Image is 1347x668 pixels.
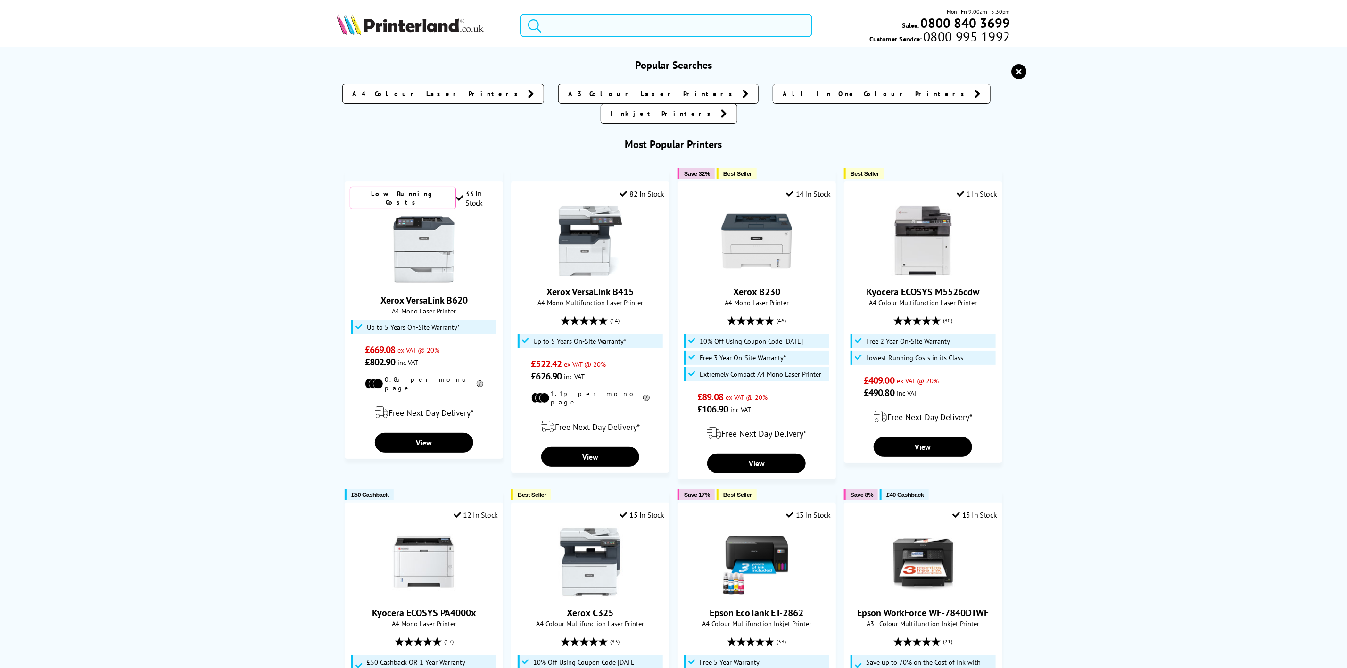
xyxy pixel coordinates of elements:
[700,338,803,345] span: 10% Off Using Coupon Code [DATE]
[388,590,459,599] a: Kyocera ECOSYS PA4000x
[375,433,473,453] a: View
[864,374,894,387] span: £409.00
[337,138,1010,151] h3: Most Popular Printers
[849,404,997,430] div: modal_delivery
[547,286,634,298] a: Xerox VersaLink B415
[456,189,498,207] div: 33 In Stock
[516,298,664,307] span: A4 Mono Multifunction Laser Printer
[888,269,959,278] a: Kyocera ECOSYS M5526cdw
[350,399,498,426] div: modal_delivery
[849,298,997,307] span: A4 Colour Multifunction Laser Printer
[777,633,786,651] span: (33)
[886,491,924,498] span: £40 Cashback
[897,388,917,397] span: inc VAT
[352,89,523,99] span: A4 Colour Laser Printers
[337,14,508,37] a: Printerland Logo
[866,354,963,362] span: Lowest Running Costs in its Class
[700,659,760,666] span: Free 5 Year Warranty
[345,489,393,500] button: £50 Cashback
[367,323,460,331] span: Up to 5 Years On-Site Warranty*
[786,510,831,520] div: 13 In Stock
[541,447,640,467] a: View
[520,14,812,37] input: Search product or brand
[957,189,997,198] div: 1 In Stock
[531,370,562,382] span: £626.90
[844,168,884,179] button: Best Seller
[888,206,959,276] img: Kyocera ECOSYS M5526cdw
[943,312,952,330] span: (80)
[864,387,894,399] span: £490.80
[919,18,1010,27] a: 0800 840 3699
[952,510,997,520] div: 15 In Stock
[902,21,919,30] span: Sales:
[555,206,626,276] img: Xerox VersaLink B415
[888,527,959,597] img: Epson WorkForce WF-7840DTWF
[558,84,759,104] a: A3 Colour Laser Printers
[564,372,585,381] span: inc VAT
[683,619,831,628] span: A4 Colour Multifunction Inkjet Printer
[620,189,664,198] div: 82 In Stock
[717,489,757,500] button: Best Seller
[733,286,780,298] a: Xerox B230
[783,89,969,99] span: All In One Colour Printers
[726,393,768,402] span: ex VAT @ 20%
[678,489,715,500] button: Save 17%
[678,168,715,179] button: Save 32%
[555,590,626,599] a: Xerox C325
[611,633,620,651] span: (83)
[350,187,456,209] div: Low Running Costs
[444,633,454,651] span: (17)
[921,14,1010,32] b: 0800 840 3699
[683,298,831,307] span: A4 Mono Laser Printer
[710,607,803,619] a: Epson EcoTank ET-2862
[531,389,650,406] li: 1.1p per mono page
[786,189,831,198] div: 14 In Stock
[555,269,626,278] a: Xerox VersaLink B415
[388,527,459,597] img: Kyocera ECOSYS PA4000x
[717,168,757,179] button: Best Seller
[516,619,664,628] span: A4 Colour Multifunction Laser Printer
[365,356,396,368] span: £802.90
[533,338,626,345] span: Up to 5 Years On-Site Warranty*
[723,170,752,177] span: Best Seller
[684,170,710,177] span: Save 32%
[851,491,873,498] span: Save 8%
[611,312,620,330] span: (14)
[707,454,806,473] a: View
[684,491,710,498] span: Save 17%
[568,89,737,99] span: A3 Colour Laser Printers
[867,286,979,298] a: Kyocera ECOSYS M5526cdw
[511,489,551,500] button: Best Seller
[700,371,821,378] span: Extremely Compact A4 Mono Laser Printer
[388,214,459,285] img: Xerox VersaLink B620
[380,294,468,306] a: Xerox VersaLink B620
[342,84,544,104] a: A4 Colour Laser Printers
[337,14,484,35] img: Printerland Logo
[697,403,728,415] span: £106.90
[397,346,439,355] span: ex VAT @ 20%
[773,84,991,104] a: All In One Colour Printers
[777,312,786,330] span: (46)
[721,590,792,599] a: Epson EcoTank ET-2862
[844,489,878,500] button: Save 8%
[351,491,388,498] span: £50 Cashback
[397,358,418,367] span: inc VAT
[888,590,959,599] a: Epson WorkForce WF-7840DTWF
[730,405,751,414] span: inc VAT
[857,607,989,619] a: Epson WorkForce WF-7840DTWF
[611,109,716,118] span: Inkjet Printers
[851,170,879,177] span: Best Seller
[372,607,476,619] a: Kyocera ECOSYS PA4000x
[697,391,723,403] span: £89.08
[683,420,831,446] div: modal_delivery
[947,7,1010,16] span: Mon - Fri 9:00am - 5:30pm
[365,344,396,356] span: £669.08
[723,491,752,498] span: Best Seller
[849,619,997,628] span: A3+ Colour Multifunction Inkjet Printer
[555,527,626,597] img: Xerox C325
[518,491,546,498] span: Best Seller
[337,58,1010,72] h3: Popular Searches
[564,360,606,369] span: ex VAT @ 20%
[866,338,950,345] span: Free 2 Year On-Site Warranty
[897,376,939,385] span: ex VAT @ 20%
